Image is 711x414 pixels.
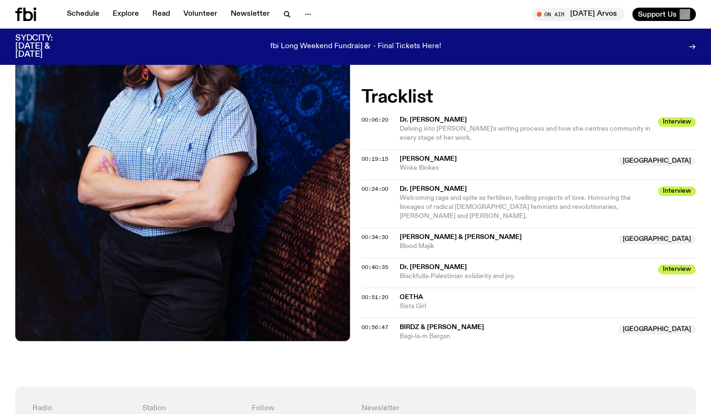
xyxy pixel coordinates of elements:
[32,404,131,413] h4: Radio
[400,273,515,279] span: Blackfulla-Palestinian solidarity and joy.
[361,235,388,240] button: 00:34:30
[400,125,650,141] span: Delving into [PERSON_NAME]'s writing process and how she centres community in every stage of her ...
[178,8,223,21] a: Volunteer
[142,404,241,413] h4: Station
[361,186,388,192] button: 00:24:00
[400,324,484,331] span: Birdz & [PERSON_NAME]
[638,10,677,19] span: Support Us
[147,8,176,21] a: Read
[361,185,388,193] span: 00:24:00
[225,8,276,21] a: Newsletter
[252,404,350,413] h4: Follow
[270,42,441,51] p: fbi Long Weekend Fundraiser - Final Tickets Here!
[400,263,653,272] span: Dr. [PERSON_NAME]
[618,235,696,244] span: [GEOGRAPHIC_DATA]
[361,89,696,106] h2: Tracklist
[361,116,388,124] span: 00:06:20
[532,8,625,21] button: On Air[DATE] Arvos
[618,325,696,334] span: [GEOGRAPHIC_DATA]
[361,263,388,271] span: 00:40:35
[400,302,696,311] span: Sista Girl
[361,325,388,330] button: 00:56:47
[361,293,388,301] span: 00:51:20
[15,34,76,59] h3: SYDCITY: [DATE] & [DATE]
[361,117,388,123] button: 00:06:20
[361,404,569,413] h4: Newsletter
[400,115,653,124] span: Dr. [PERSON_NAME]
[400,294,423,300] span: Oetha
[658,117,696,127] span: Interview
[400,164,613,173] span: Woke Blokes
[618,156,696,166] span: [GEOGRAPHIC_DATA]
[658,265,696,274] span: Interview
[361,295,388,300] button: 00:51:20
[361,156,388,162] button: 00:19:15
[361,323,388,331] span: 00:56:47
[61,8,105,21] a: Schedule
[400,195,631,219] span: Welcoming rage and spite as fertiliser, fuelling projects of love. Honouring the lineages of radi...
[658,186,696,196] span: Interview
[632,8,696,21] button: Support Us
[400,242,613,251] span: Blood Majik
[361,155,388,163] span: 00:19:15
[361,233,388,241] span: 00:34:30
[361,265,388,270] button: 00:40:35
[400,332,613,341] span: Bagi-la-m Bargan
[400,234,522,240] span: [PERSON_NAME] & [PERSON_NAME]
[400,185,653,194] span: Dr. [PERSON_NAME]
[107,8,145,21] a: Explore
[400,155,457,162] span: [PERSON_NAME]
